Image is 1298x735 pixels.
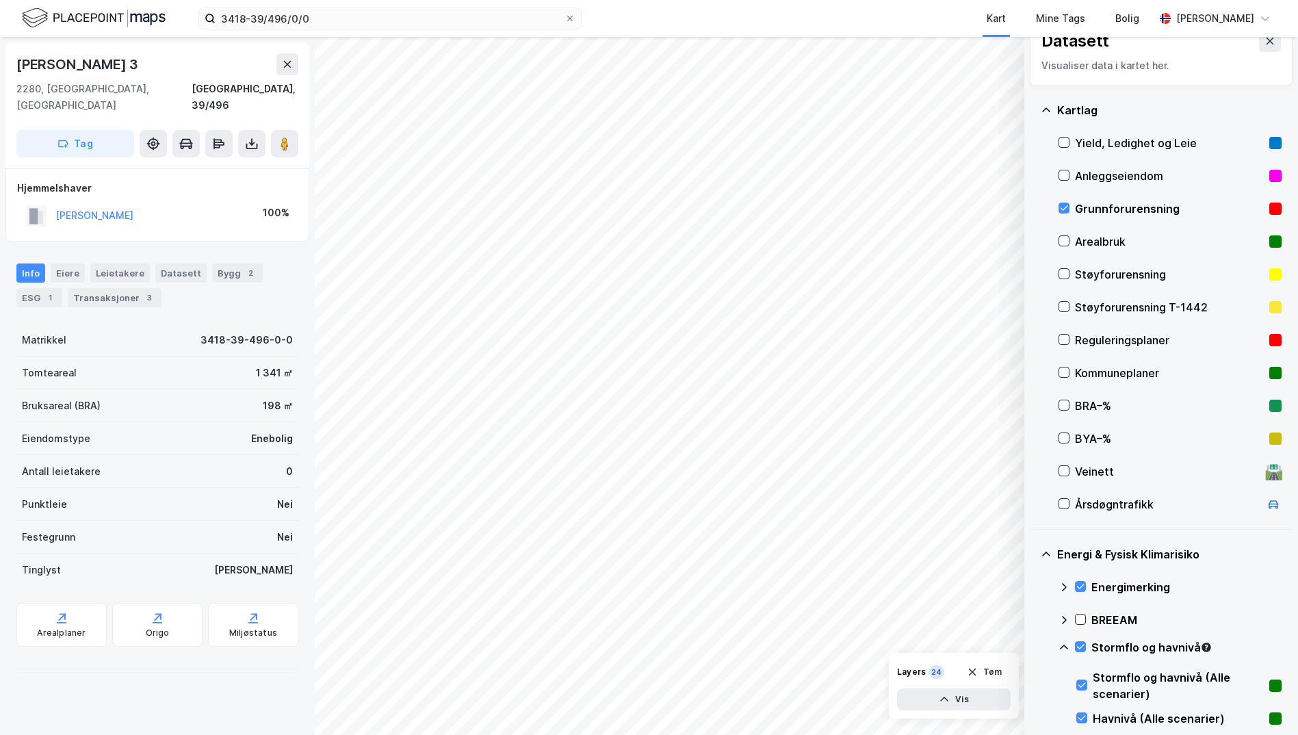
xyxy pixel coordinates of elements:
div: Yield, Ledighet og Leie [1075,135,1264,151]
div: Arealplaner [37,628,86,639]
div: Stormflo og havnivå (Alle scenarier) [1093,669,1264,702]
div: Punktleie [22,496,67,513]
div: Årsdøgntrafikk [1075,496,1260,513]
div: 1 [43,291,57,305]
div: Nei [277,529,293,545]
div: Origo [146,628,170,639]
div: Tooltip anchor [1200,641,1212,654]
div: BYA–% [1075,430,1264,447]
div: Datasett [1041,30,1109,52]
div: Anleggseiendom [1075,168,1264,184]
div: 24 [929,665,944,679]
button: Vis [897,688,1011,710]
button: Tag [16,130,134,157]
div: [PERSON_NAME] [1176,10,1254,27]
div: Enebolig [251,430,293,447]
div: Eiere [51,263,85,283]
div: Kart [987,10,1006,27]
div: 3 [142,291,156,305]
div: Miljøstatus [229,628,277,639]
iframe: Chat Widget [1230,669,1298,735]
div: Bruksareal (BRA) [22,398,101,414]
div: [PERSON_NAME] [214,562,293,578]
div: Stormflo og havnivå [1091,639,1282,656]
div: Veinett [1075,463,1260,480]
div: Bolig [1115,10,1139,27]
div: Kommuneplaner [1075,365,1264,381]
div: [GEOGRAPHIC_DATA], 39/496 [192,81,298,114]
div: Havnivå (Alle scenarier) [1093,710,1264,727]
div: 1 341 ㎡ [256,365,293,381]
div: Mine Tags [1036,10,1085,27]
img: logo.f888ab2527a4732fd821a326f86c7f29.svg [22,6,166,30]
div: Info [16,263,45,283]
div: Tinglyst [22,562,61,578]
div: ESG [16,288,62,307]
div: Arealbruk [1075,233,1264,250]
div: 198 ㎡ [263,398,293,414]
div: Energi & Fysisk Klimarisiko [1057,546,1282,563]
div: Layers [897,667,926,678]
div: Eiendomstype [22,430,90,447]
div: Bygg [212,263,263,283]
div: Hjemmelshaver [17,180,298,196]
div: 2280, [GEOGRAPHIC_DATA], [GEOGRAPHIC_DATA] [16,81,192,114]
button: Tøm [958,661,1011,683]
div: [PERSON_NAME] 3 [16,53,141,75]
div: Matrikkel [22,332,66,348]
div: Transaksjoner [68,288,161,307]
div: Støyforurensning [1075,266,1264,283]
div: Grunnforurensning [1075,201,1264,217]
div: 3418-39-496-0-0 [200,332,293,348]
div: Visualiser data i kartet her. [1041,57,1281,74]
div: 0 [286,463,293,480]
div: Tomteareal [22,365,77,381]
div: Antall leietakere [22,463,101,480]
div: Leietakere [90,263,150,283]
div: 2 [244,266,257,280]
div: Nei [277,496,293,513]
div: Reguleringsplaner [1075,332,1264,348]
input: Søk på adresse, matrikkel, gårdeiere, leietakere eller personer [216,8,564,29]
div: Energimerking [1091,579,1282,595]
div: 100% [263,205,289,221]
div: BRA–% [1075,398,1264,414]
div: Datasett [155,263,207,283]
div: BREEAM [1091,612,1282,628]
div: Festegrunn [22,529,75,545]
div: Støyforurensning T-1442 [1075,299,1264,315]
div: 🛣️ [1264,463,1283,480]
div: Kartlag [1057,102,1282,118]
